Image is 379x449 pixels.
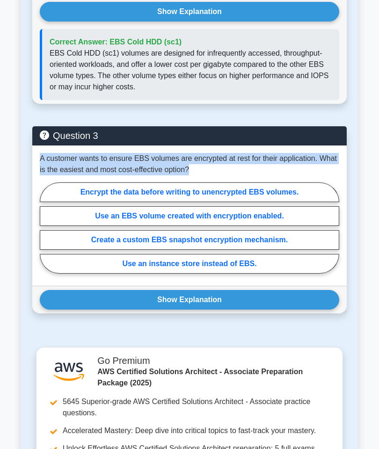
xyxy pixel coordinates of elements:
label: Encrypt the data before writing to unencrypted EBS volumes. [40,182,339,202]
label: Create a custom EBS snapshot encryption mechanism. [40,230,339,250]
label: Use an EBS volume created with encryption enabled. [40,206,339,226]
h5: Question 3 [40,130,339,141]
p: A customer wants to ensure EBS volumes are encrypted at rest for their application. What is the e... [40,153,339,175]
p: EBS Cold HDD (sc1) volumes are designed for infrequently accessed, throughput-oriented workloads,... [50,48,332,93]
button: Show Explanation [40,2,339,22]
button: Show Explanation [40,290,339,310]
label: Use an instance store instead of EBS. [40,254,339,274]
span: Correct Answer: EBS Cold HDD (sc1) [50,38,182,46]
